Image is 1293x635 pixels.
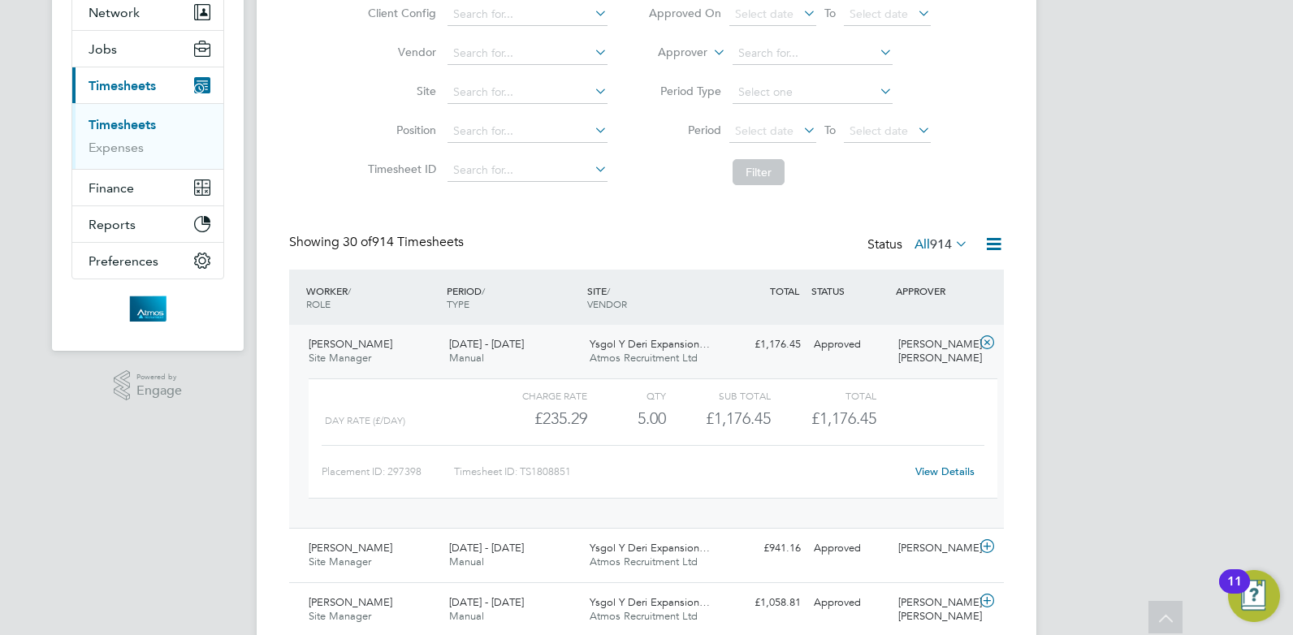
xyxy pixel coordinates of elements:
div: £235.29 [482,405,587,432]
div: 5.00 [587,405,666,432]
span: Day rate (£/day) [325,415,405,426]
div: Status [867,234,971,257]
div: SITE [583,276,724,318]
div: [PERSON_NAME] [892,535,976,562]
label: Period [648,123,721,137]
button: Reports [72,206,223,242]
div: STATUS [807,276,892,305]
span: Powered by [136,370,182,384]
span: Ysgol Y Deri Expansion… [590,337,710,351]
button: Open Resource Center, 11 new notifications [1228,570,1280,622]
input: Search for... [448,3,608,26]
div: Approved [807,535,892,562]
span: Site Manager [309,609,371,623]
input: Search for... [733,42,893,65]
span: [DATE] - [DATE] [449,337,524,351]
span: / [348,284,351,297]
div: Charge rate [482,386,587,405]
span: To [819,119,841,140]
input: Select one [733,81,893,104]
label: Timesheet ID [363,162,436,176]
label: Approved On [648,6,721,20]
div: Showing [289,234,467,251]
span: TYPE [447,297,469,310]
span: [DATE] - [DATE] [449,595,524,609]
a: Timesheets [89,117,156,132]
div: £941.16 [723,535,807,562]
span: Manual [449,555,484,568]
span: To [819,2,841,24]
span: Ysgol Y Deri Expansion… [590,595,710,609]
a: Expenses [89,140,144,155]
label: Approver [634,45,707,61]
input: Search for... [448,120,608,143]
div: APPROVER [892,276,976,305]
span: VENDOR [587,297,627,310]
span: Jobs [89,41,117,57]
button: Timesheets [72,67,223,103]
label: Position [363,123,436,137]
div: £1,176.45 [723,331,807,358]
div: Approved [807,590,892,616]
div: Total [771,386,876,405]
span: Select date [735,123,794,138]
span: TOTAL [770,284,799,297]
span: Site Manager [309,351,371,365]
span: Atmos Recruitment Ltd [590,609,698,623]
span: Atmos Recruitment Ltd [590,555,698,568]
button: Finance [72,170,223,205]
div: [PERSON_NAME] [PERSON_NAME] [892,331,976,372]
span: [PERSON_NAME] [309,541,392,555]
div: [PERSON_NAME] [PERSON_NAME] [892,590,976,630]
span: 30 of [343,234,372,250]
button: Filter [733,159,785,185]
img: atmosrecruitment-logo-retina.png [129,296,166,322]
button: Jobs [72,31,223,67]
span: Manual [449,609,484,623]
span: [PERSON_NAME] [309,595,392,609]
button: Preferences [72,243,223,279]
input: Search for... [448,42,608,65]
div: QTY [587,386,666,405]
span: 914 [930,236,952,253]
a: Powered byEngage [114,370,183,401]
input: Search for... [448,159,608,182]
span: Manual [449,351,484,365]
span: Timesheets [89,78,156,93]
span: Atmos Recruitment Ltd [590,351,698,365]
div: £1,176.45 [666,405,771,432]
span: / [607,284,610,297]
span: Preferences [89,253,158,269]
span: [PERSON_NAME] [309,337,392,351]
label: Site [363,84,436,98]
div: WORKER [302,276,443,318]
span: ROLE [306,297,331,310]
label: Client Config [363,6,436,20]
div: £1,058.81 [723,590,807,616]
div: Timesheets [72,103,223,169]
label: All [915,236,968,253]
div: Timesheet ID: TS1808851 [454,459,905,485]
a: View Details [915,464,975,478]
span: [DATE] - [DATE] [449,541,524,555]
span: Finance [89,180,134,196]
span: Select date [735,6,794,21]
span: Select date [850,123,908,138]
span: Ysgol Y Deri Expansion… [590,541,710,555]
span: / [482,284,485,297]
div: PERIOD [443,276,583,318]
span: Engage [136,384,182,398]
a: Go to home page [71,296,224,322]
span: Network [89,5,140,20]
span: Site Manager [309,555,371,568]
span: Select date [850,6,908,21]
div: Placement ID: 297398 [322,459,454,485]
div: Approved [807,331,892,358]
span: £1,176.45 [811,408,876,428]
span: Reports [89,217,136,232]
span: 914 Timesheets [343,234,464,250]
label: Period Type [648,84,721,98]
input: Search for... [448,81,608,104]
label: Vendor [363,45,436,59]
div: Sub Total [666,386,771,405]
